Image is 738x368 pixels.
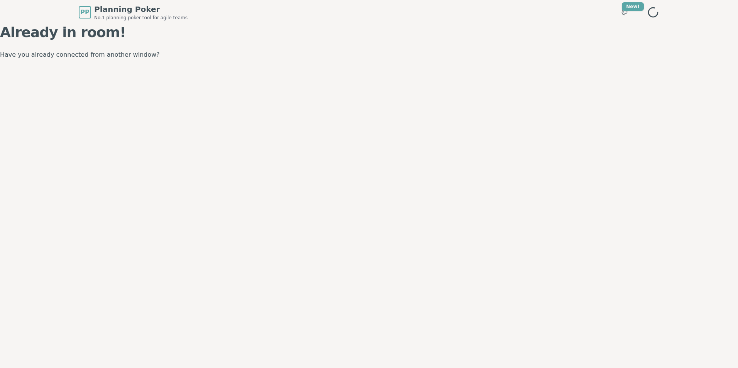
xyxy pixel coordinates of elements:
[94,4,188,15] span: Planning Poker
[80,8,89,17] span: PP
[79,4,188,21] a: PPPlanning PokerNo.1 planning poker tool for agile teams
[618,5,631,19] button: New!
[622,2,644,11] div: New!
[94,15,188,21] span: No.1 planning poker tool for agile teams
